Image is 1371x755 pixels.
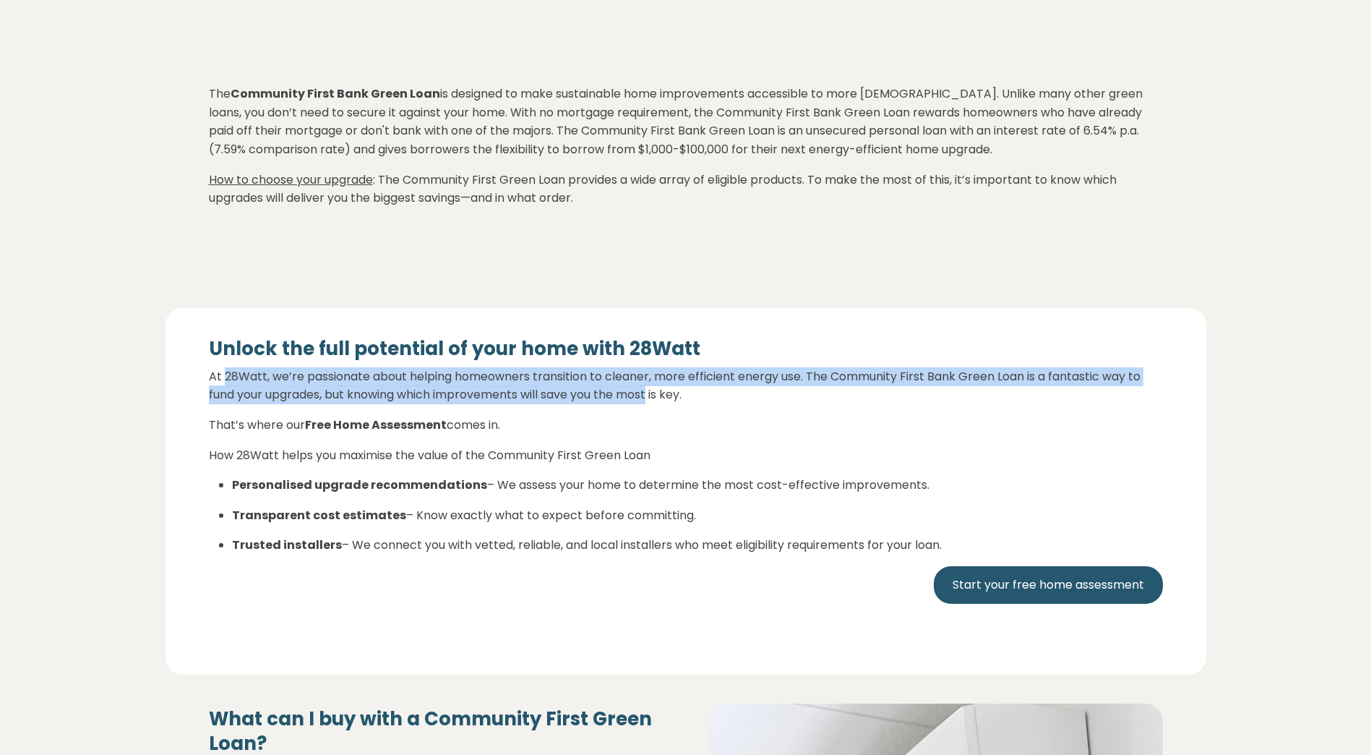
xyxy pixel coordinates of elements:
[209,85,1163,158] p: The is designed to make sustainable home improvements accessible to more [DEMOGRAPHIC_DATA]. Unli...
[232,476,1163,495] p: – We assess your home to determine the most cost-effective improvements.
[305,417,447,433] strong: Free Home Assessment
[209,446,1163,465] p: How 28Watt helps you maximise the value of the Community First Green Loan
[232,506,1163,525] p: – Know exactly what to expect before committing.
[934,566,1163,604] a: Start your free home assessment
[209,171,1163,208] p: : The Community First Green Loan provides a wide array of eligible products. To make the most of ...
[209,367,1163,404] p: At 28Watt, we’re passionate about helping homeowners transition to cleaner, more efficient energy...
[232,536,1163,555] p: – We connect you with vetted, reliable, and local installers who meet eligibility requirements fo...
[209,337,1163,362] h4: Unlock the full potential of your home with 28Watt
[232,477,487,493] strong: Personalised upgrade recommendations
[209,171,373,188] span: How to choose your upgrade
[209,416,1163,435] p: That’s where our comes in.
[232,537,342,553] strong: Trusted installers
[232,507,406,524] strong: Transparent cost estimates
[231,85,440,102] strong: Community First Bank Green Loan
